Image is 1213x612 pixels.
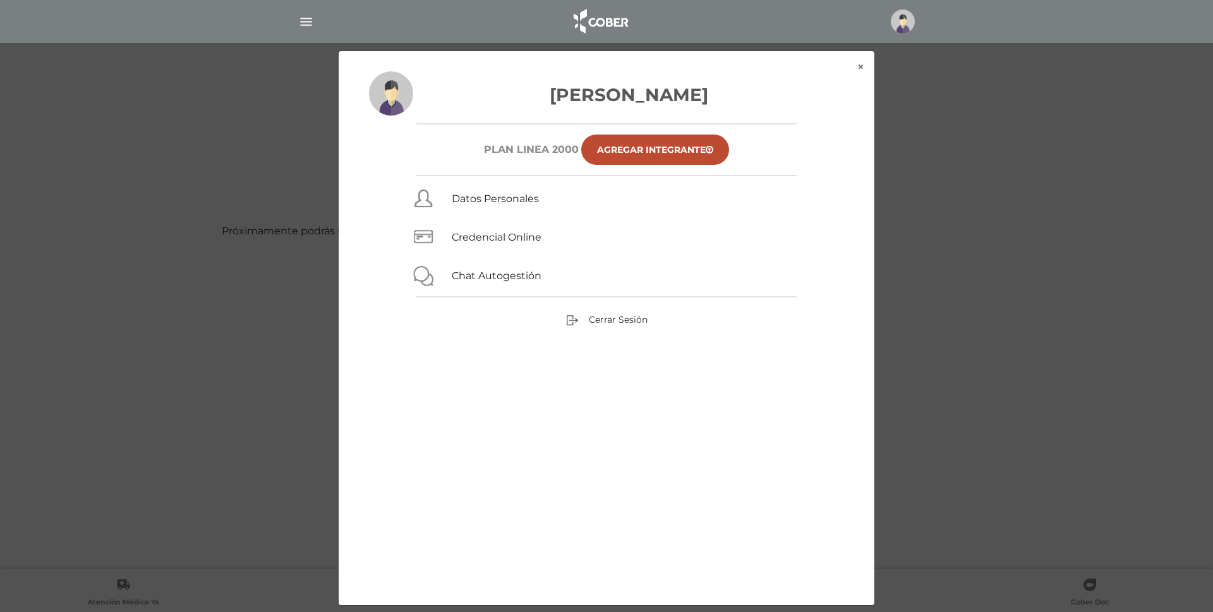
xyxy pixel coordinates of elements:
[567,6,633,37] img: logo_cober_home-white.png
[891,9,915,33] img: profile-placeholder.svg
[589,314,648,325] span: Cerrar Sesión
[566,314,579,327] img: sign-out.png
[566,313,648,325] a: Cerrar Sesión
[581,135,729,165] a: Agregar Integrante
[484,143,579,155] h6: Plan Linea 2000
[452,231,541,243] a: Credencial Online
[369,81,844,108] h3: [PERSON_NAME]
[452,193,539,205] a: Datos Personales
[452,270,541,282] a: Chat Autogestión
[298,14,314,30] img: Cober_menu-lines-white.svg
[369,71,413,116] img: profile-placeholder.svg
[847,51,874,83] button: ×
